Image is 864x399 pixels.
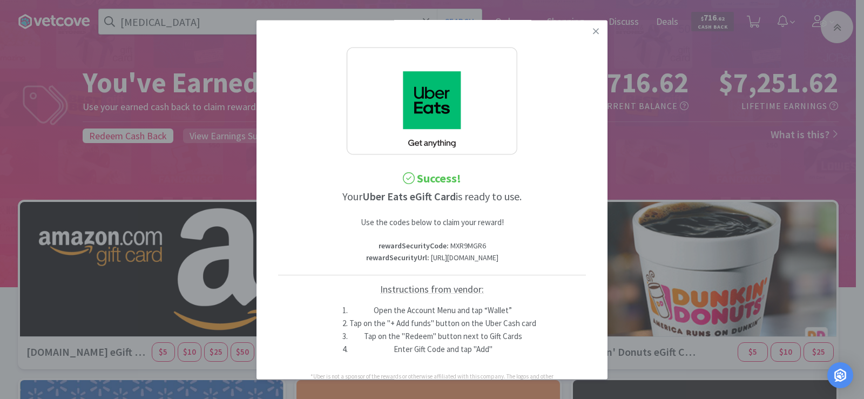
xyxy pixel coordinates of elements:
[366,253,429,263] strong: rewardSecurityUrl :
[362,190,456,204] strong: Uber Eats eGift Card
[297,217,567,229] p: Use the codes below to claim your reward!
[278,275,586,304] h5: Instructions from vendor:
[349,343,536,356] li: Enter Gift Code and tap "Add"
[827,362,853,388] div: Open Intercom Messenger
[278,169,586,188] h2: Success!
[379,241,449,251] strong: rewardSecurityCode :
[278,188,586,206] h3: Your is ready to use.
[349,330,536,343] li: Tap on the "Redeem" button next to Gift Cards
[347,47,517,155] img: 0f8df076b1004c7b83cb38a1675afaf3.png
[278,252,586,264] p: [URL][DOMAIN_NAME]
[349,304,536,317] li: Open the Account Menu and tap “Wallet”
[278,240,586,252] p: MXR9MGR6
[349,317,536,330] li: Tap on the "+ Add funds" button on the Uber Cash card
